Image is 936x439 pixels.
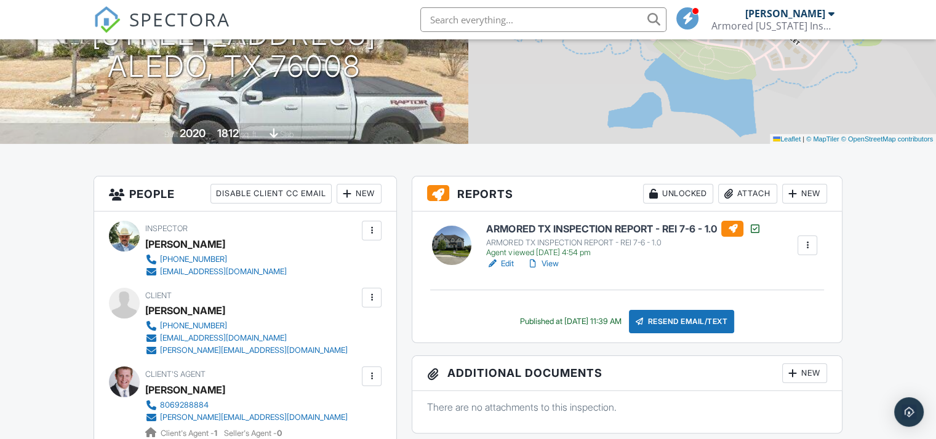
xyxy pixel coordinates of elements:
div: Disable Client CC Email [210,184,332,204]
div: New [337,184,382,204]
div: ARMORED TX INSPECTION REPORT - REI 7-6 - 1.0 [486,238,761,248]
span: SPECTORA [129,6,230,32]
strong: 1 [214,429,217,438]
p: There are no attachments to this inspection. [427,400,827,414]
h1: [STREET_ADDRESS] Aledo, TX 76008 [92,18,377,84]
a: ARMORED TX INSPECTION REPORT - REI 7-6 - 1.0 ARMORED TX INSPECTION REPORT - REI 7-6 - 1.0 Agent v... [486,221,761,258]
a: SPECTORA [94,17,230,42]
div: 8069288884 [160,400,209,410]
div: Unlocked [643,184,713,204]
h3: Additional Documents [412,356,842,391]
div: [PERSON_NAME][EMAIL_ADDRESS][DOMAIN_NAME] [160,346,348,355]
div: Armored Texas Inspections [711,20,834,32]
a: © OpenStreetMap contributors [841,135,933,143]
div: [EMAIL_ADDRESS][DOMAIN_NAME] [160,333,287,343]
div: [PHONE_NUMBER] [160,321,227,331]
input: Search everything... [420,7,666,32]
span: Seller's Agent - [224,429,282,438]
div: New [782,363,827,383]
a: [PERSON_NAME] [145,381,225,399]
div: Agent viewed [DATE] 4:54 pm [486,248,761,258]
div: [PERSON_NAME][EMAIL_ADDRESS][DOMAIN_NAME] [160,413,348,422]
h3: People [94,176,396,212]
div: [PHONE_NUMBER] [160,255,227,264]
div: [PERSON_NAME] [745,7,825,20]
a: © MapTiler [806,135,839,143]
div: [PERSON_NAME] [145,301,225,320]
div: Open Intercom Messenger [894,397,924,427]
span: Client's Agent - [161,429,219,438]
a: 8069288884 [145,399,348,411]
strong: 0 [277,429,282,438]
span: | [802,135,804,143]
a: [PERSON_NAME][EMAIL_ADDRESS][DOMAIN_NAME] [145,411,348,424]
span: Inspector [145,224,188,233]
div: 1812 [217,127,239,140]
span: sq. ft. [241,130,258,139]
h6: ARMORED TX INSPECTION REPORT - REI 7-6 - 1.0 [486,221,761,237]
span: slab [280,130,294,139]
a: [EMAIL_ADDRESS][DOMAIN_NAME] [145,332,348,344]
span: Built [164,130,178,139]
a: [PHONE_NUMBER] [145,253,287,266]
h3: Reports [412,176,842,212]
a: Leaflet [773,135,801,143]
a: Edit [486,258,514,270]
div: [EMAIL_ADDRESS][DOMAIN_NAME] [160,267,287,277]
div: Resend Email/Text [629,310,735,333]
a: [PERSON_NAME][EMAIL_ADDRESS][DOMAIN_NAME] [145,344,348,357]
div: Published at [DATE] 11:39 AM [520,317,622,326]
span: Client [145,291,172,300]
div: New [782,184,827,204]
img: The Best Home Inspection Software - Spectora [94,6,121,33]
a: View [526,258,558,270]
div: [PERSON_NAME] [145,235,225,253]
a: [PHONE_NUMBER] [145,320,348,332]
div: 2020 [180,127,206,140]
span: Client's Agent [145,370,206,379]
a: [EMAIL_ADDRESS][DOMAIN_NAME] [145,266,287,278]
div: Attach [718,184,777,204]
